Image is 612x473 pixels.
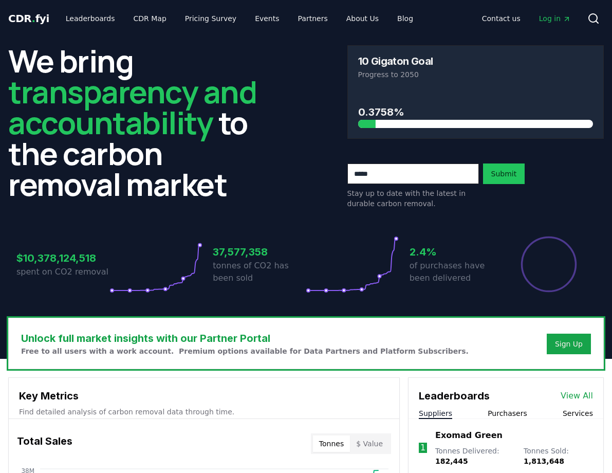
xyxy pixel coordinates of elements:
button: Services [563,408,593,419]
button: $ Value [350,435,389,452]
nav: Main [58,9,421,28]
h3: 2.4% [410,244,503,260]
span: . [32,12,35,25]
span: CDR fyi [8,12,49,25]
p: Find detailed analysis of carbon removal data through time. [19,407,389,417]
h3: Key Metrics [19,388,389,404]
a: Sign Up [555,339,583,349]
a: Leaderboards [58,9,123,28]
h3: Unlock full market insights with our Partner Portal [21,331,469,346]
a: Log in [531,9,579,28]
p: Stay up to date with the latest in durable carbon removal. [347,188,479,209]
a: Events [247,9,287,28]
p: Tonnes Delivered : [435,446,513,466]
button: Tonnes [313,435,350,452]
h3: 10 Gigaton Goal [358,56,433,66]
h2: We bring to the carbon removal market [8,45,265,199]
p: Tonnes Sold : [524,446,593,466]
a: About Us [338,9,387,28]
span: Log in [539,13,571,24]
span: 182,445 [435,457,468,465]
a: Blog [389,9,421,28]
p: Progress to 2050 [358,69,594,80]
span: transparency and accountability [8,70,256,143]
h3: 37,577,358 [213,244,306,260]
p: spent on CO2 removal [16,266,109,278]
a: Contact us [474,9,529,28]
h3: $10,378,124,518 [16,250,109,266]
h3: Total Sales [17,433,72,454]
span: 1,813,648 [524,457,564,465]
a: View All [561,390,593,402]
h3: 0.3758% [358,104,594,120]
button: Purchasers [488,408,527,419]
a: CDR.fyi [8,11,49,26]
button: Suppliers [419,408,452,419]
p: 1 [420,442,425,454]
p: of purchases have been delivered [410,260,503,284]
button: Submit [483,163,525,184]
a: CDR Map [125,9,175,28]
nav: Main [474,9,579,28]
p: tonnes of CO2 has been sold [213,260,306,284]
a: Pricing Survey [177,9,245,28]
div: Percentage of sales delivered [520,235,578,293]
a: Partners [290,9,336,28]
p: Free to all users with a work account. Premium options available for Data Partners and Platform S... [21,346,469,356]
h3: Leaderboards [419,388,490,404]
button: Sign Up [547,334,591,354]
a: Exomad Green [435,429,503,442]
